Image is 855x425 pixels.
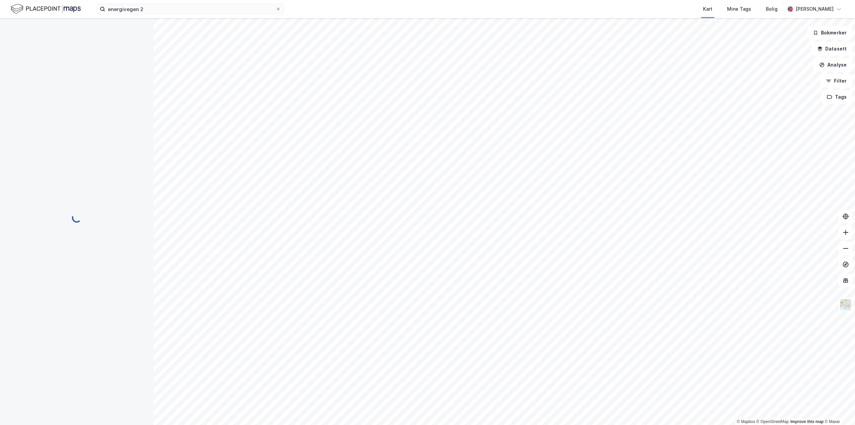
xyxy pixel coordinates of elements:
[727,5,751,13] div: Mine Tags
[820,74,852,88] button: Filter
[812,42,852,56] button: Datasett
[105,4,276,14] input: Søk på adresse, matrikkel, gårdeiere, leietakere eller personer
[737,419,755,424] a: Mapbox
[703,5,712,13] div: Kart
[796,5,834,13] div: [PERSON_NAME]
[821,90,852,104] button: Tags
[71,212,82,223] img: spinner.a6d8c91a73a9ac5275cf975e30b51cfb.svg
[791,419,824,424] a: Improve this map
[11,3,81,15] img: logo.f888ab2527a4732fd821a326f86c7f29.svg
[814,58,852,72] button: Analyse
[807,26,852,39] button: Bokmerker
[766,5,778,13] div: Bolig
[756,419,789,424] a: OpenStreetMap
[822,393,855,425] iframe: Chat Widget
[839,298,852,311] img: Z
